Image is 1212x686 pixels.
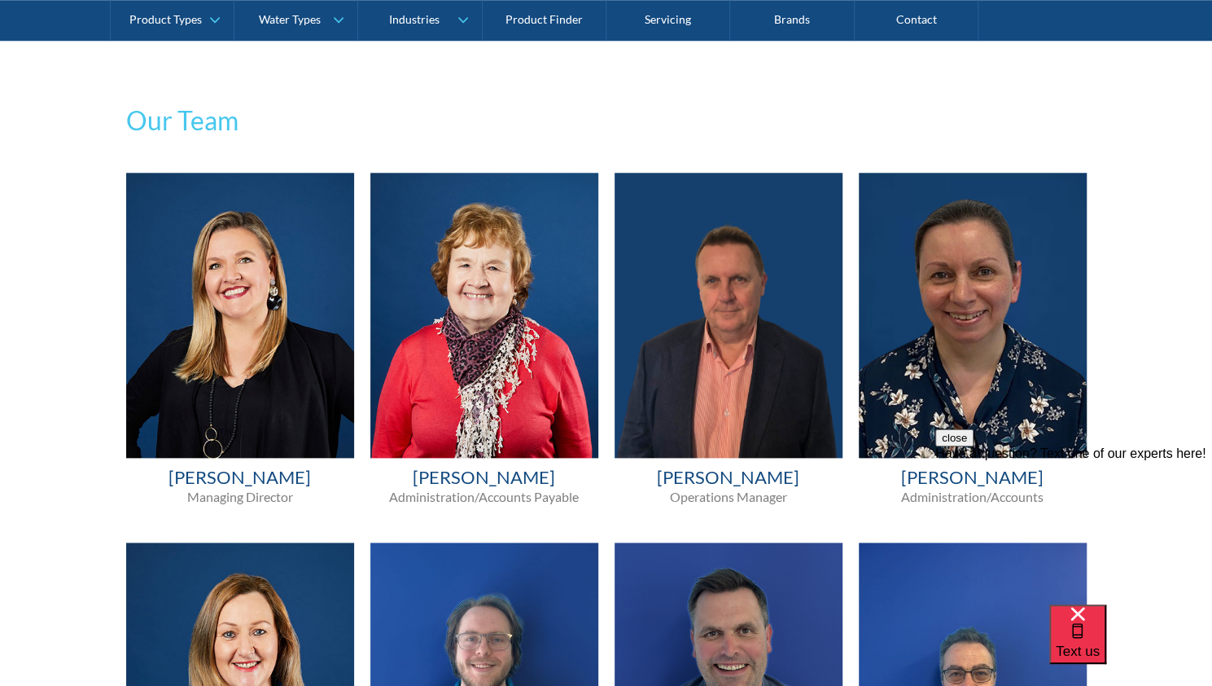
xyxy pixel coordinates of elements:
h4: [PERSON_NAME] [370,466,598,490]
div: Water Types [259,13,321,27]
h4: [PERSON_NAME] [859,466,1087,490]
h4: [PERSON_NAME] [126,466,354,490]
div: Industries [388,13,439,27]
img: Melissa Croxford [126,173,354,458]
div: Product Types [129,13,202,27]
p: Administration/Accounts Payable [370,489,598,506]
img: Mike Evans [615,173,842,458]
p: Administration/Accounts [859,489,1087,506]
p: Managing Director [126,489,354,506]
h2: Our Team [126,101,1087,140]
img: Lily Vincitorio [859,173,1087,458]
h4: [PERSON_NAME] [615,466,842,490]
iframe: podium webchat widget bubble [1049,605,1212,686]
iframe: podium webchat widget prompt [935,429,1212,625]
img: Rosemary Pendlebury [370,173,598,458]
p: Operations Manager [615,489,842,506]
